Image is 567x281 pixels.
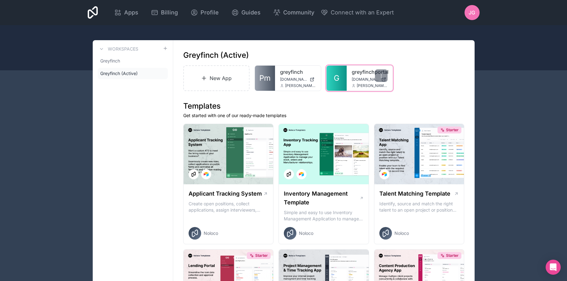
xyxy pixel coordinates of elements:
[331,8,394,17] span: Connect with an Expert
[226,6,266,19] a: Guides
[255,66,275,91] a: Pm
[183,50,249,60] h1: Greyfinch (Active)
[299,230,313,236] span: Noloco
[394,230,409,236] span: Noloco
[284,189,359,207] h1: Inventory Management Template
[352,68,388,76] a: greyfinchportal
[446,253,459,258] span: Starter
[268,6,319,19] a: Community
[241,8,261,17] span: Guides
[204,172,209,177] img: Airtable Logo
[189,201,268,213] p: Create open positions, collect applications, assign interviewers, centralise candidate feedback a...
[98,55,168,67] a: Greyfinch
[183,112,465,119] p: Get started with one of our ready-made templates
[259,73,271,83] span: Pm
[100,58,120,64] span: Greyfinch
[334,73,339,83] span: G
[185,6,224,19] a: Profile
[98,68,168,79] a: Greyfinch (Active)
[161,8,178,17] span: Billing
[183,101,465,111] h1: Templates
[98,45,138,53] a: Workspaces
[283,8,314,17] span: Community
[109,6,143,19] a: Apps
[280,77,307,82] span: [DOMAIN_NAME]
[327,66,347,91] a: G
[285,83,316,88] span: [PERSON_NAME][EMAIL_ADDRESS][PERSON_NAME][DOMAIN_NAME]
[446,127,459,132] span: Starter
[108,46,138,52] h3: Workspaces
[546,260,561,275] div: Open Intercom Messenger
[124,8,138,17] span: Apps
[379,201,459,213] p: Identify, source and match the right talent to an open project or position with our Talent Matchi...
[280,77,316,82] a: [DOMAIN_NAME]
[204,230,218,236] span: Noloco
[469,9,475,16] span: JG
[183,65,250,91] a: New App
[280,68,316,76] a: greyfinch
[379,189,450,198] h1: Talent Matching Template
[352,77,388,82] a: [DOMAIN_NAME]
[100,70,138,77] span: Greyfinch (Active)
[189,189,262,198] h1: Applicant Tracking System
[321,8,394,17] button: Connect with an Expert
[299,172,304,177] img: Airtable Logo
[352,77,379,82] span: [DOMAIN_NAME]
[255,253,268,258] span: Starter
[146,6,183,19] a: Billing
[201,8,219,17] span: Profile
[357,83,388,88] span: [PERSON_NAME][EMAIL_ADDRESS][PERSON_NAME][DOMAIN_NAME]
[284,209,364,222] p: Simple and easy to use Inventory Management Application to manage your stock, orders and Manufact...
[382,172,387,177] img: Airtable Logo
